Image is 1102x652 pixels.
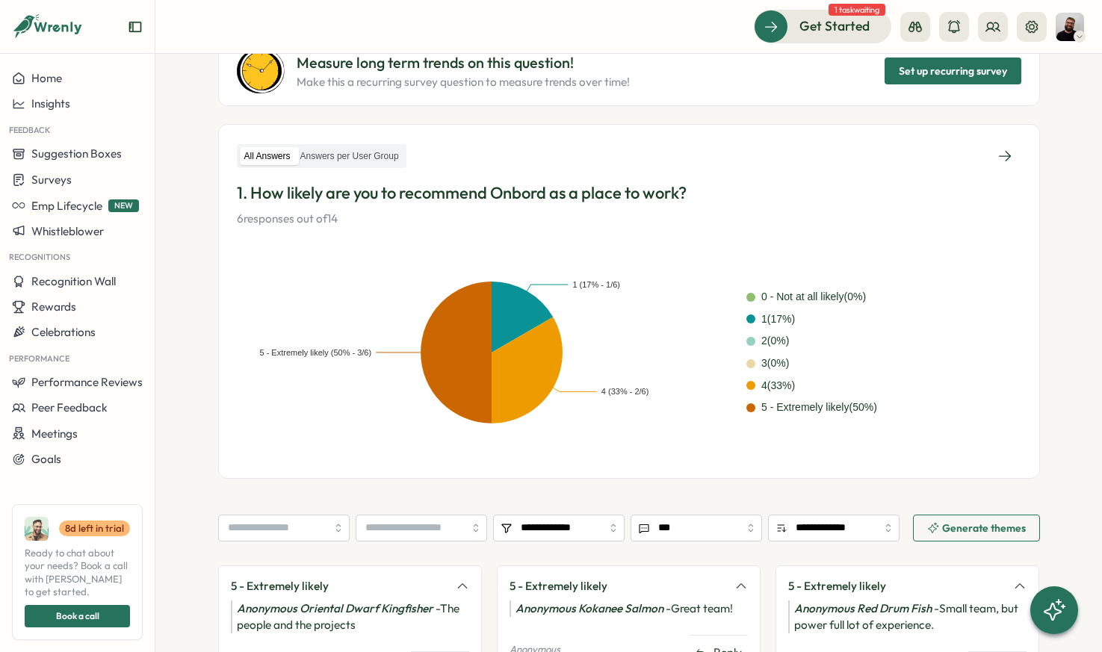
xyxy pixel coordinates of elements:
[296,147,403,166] label: Answers per User Group
[31,375,143,389] span: Performance Reviews
[761,311,795,328] div: 1 ( 17 %)
[56,606,99,627] span: Book a call
[601,387,649,396] text: 4 (33% - 2/6)
[510,600,748,617] div: - Great team!
[25,517,49,541] img: Ali Khan
[788,600,1027,633] div: - Small team, but power full lot of experience.
[31,199,102,213] span: Emp Lifecycle
[25,547,130,599] span: Ready to chat about your needs? Book a call with [PERSON_NAME] to get started.
[31,426,78,441] span: Meetings
[31,96,70,111] span: Insights
[942,523,1026,533] span: Generate themes
[761,400,877,416] div: 5 - Extremely likely ( 50 %)
[237,181,1021,205] p: 1. How likely are you to recommend Onbord as a place to work?
[240,147,295,166] label: All Answers
[799,16,870,36] span: Get Started
[297,74,630,90] p: Make this a recurring survey question to measure trends over time!
[231,600,469,633] div: - The people and the projects
[829,4,885,16] span: 1 task waiting
[31,452,61,466] span: Goals
[25,605,130,627] button: Book a call
[761,356,789,372] div: 3 ( 0 %)
[899,66,1007,76] div: Set up recurring survey
[128,19,143,34] button: Expand sidebar
[108,199,139,212] span: NEW
[31,71,62,85] span: Home
[59,521,130,537] a: 8d left in trial
[237,601,433,615] i: Anonymous Oriental Dwarf Kingfisher
[794,601,932,615] i: Anonymous Red Drum Fish
[31,146,122,161] span: Suggestion Boxes
[510,578,725,594] div: 5 - Extremely likely
[516,601,663,615] i: Anonymous Kokanee Salmon
[761,289,866,305] div: 0 - Not at all likely ( 0 %)
[31,173,72,187] span: Surveys
[761,333,789,350] div: 2 ( 0 %)
[31,400,108,415] span: Peer Feedback
[31,224,104,238] span: Whistleblower
[31,299,76,314] span: Rewards
[788,578,1004,594] div: 5 - Extremely likely
[572,280,620,289] text: 1 (17% - 1/6)
[31,325,96,339] span: Celebrations
[259,348,371,357] text: 5 - Extremely likely (50% - 3/6)
[761,378,795,394] div: 4 ( 33 %)
[297,52,630,75] p: Measure long term trends on this question!
[885,58,1021,84] button: Set up recurring survey
[913,515,1040,541] button: Generate themes
[1056,13,1084,41] img: Adrian Cardenosa
[754,10,891,43] button: Get Started
[231,578,447,594] div: 5 - Extremely likely
[31,274,116,288] span: Recognition Wall
[237,211,1021,227] p: 6 responses out of 14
